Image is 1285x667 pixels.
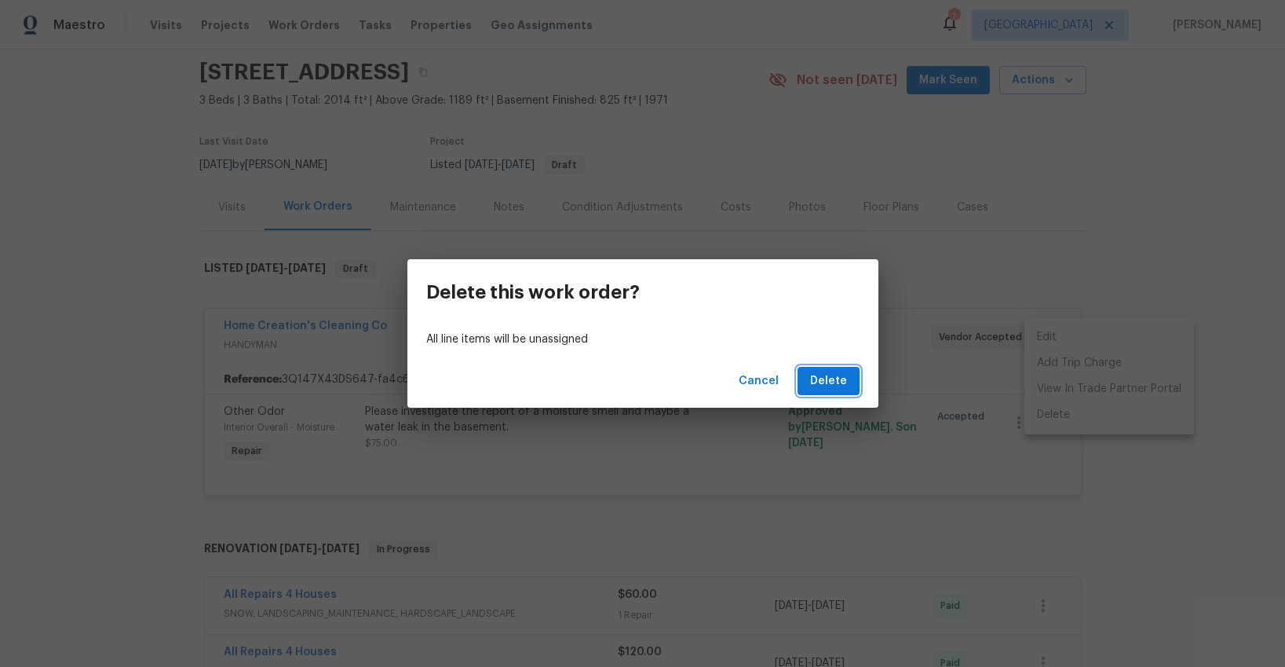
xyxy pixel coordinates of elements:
span: Cancel [739,372,779,391]
span: Delete [810,372,847,391]
button: Cancel [732,367,785,396]
p: All line items will be unassigned [426,332,860,348]
h3: Delete this work order? [426,281,640,303]
button: Delete [798,367,860,396]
